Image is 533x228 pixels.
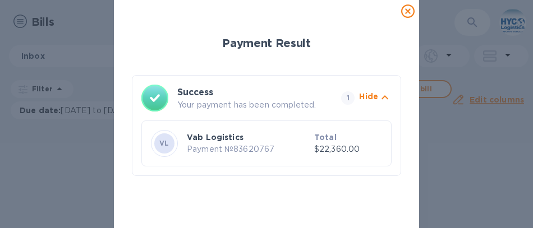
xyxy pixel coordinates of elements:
p: Vab Logistics [187,132,310,143]
p: Your payment has been completed. [177,99,337,111]
button: Hide [359,91,392,106]
h1: Payment Result [132,29,401,57]
b: VL [159,139,169,147]
p: $22,360.00 [314,143,382,155]
p: Payment № 83620767 [187,143,310,155]
p: Hide [359,91,378,102]
b: Total [314,133,337,142]
span: 1 [341,91,355,105]
h3: Success [177,86,321,99]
